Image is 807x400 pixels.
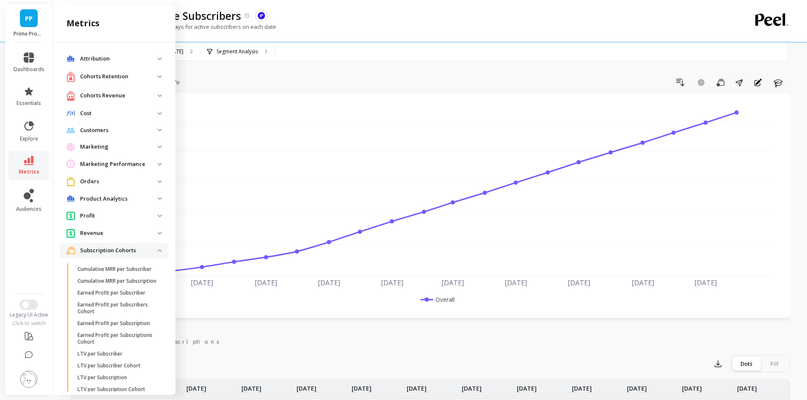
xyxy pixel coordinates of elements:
[352,379,372,393] p: [DATE]
[158,180,162,183] img: down caret icon
[67,17,100,29] h2: metrics
[80,195,158,203] p: Product Analytics
[80,246,158,255] p: Subscription Cohorts
[80,160,158,168] p: Marketing Performance
[297,379,316,393] p: [DATE]
[80,109,158,118] p: Cost
[80,143,158,151] p: Marketing
[78,374,127,381] p: LTV per Subscription
[572,379,592,393] p: [DATE]
[732,357,760,370] div: Dots
[407,379,427,393] p: [DATE]
[158,197,162,200] img: down caret icon
[67,143,75,151] img: navigation item icon
[67,195,75,202] img: navigation item icon
[216,48,258,55] p: Segment Analysis
[682,379,702,393] p: [DATE]
[78,290,145,296] p: Earned Profit per Subscriber
[67,211,75,220] img: navigation item icon
[67,246,75,255] img: navigation item icon
[67,160,75,168] img: navigation item icon
[158,58,162,60] img: down caret icon
[67,55,75,62] img: navigation item icon
[5,312,53,318] div: Legacy UI Active
[71,331,790,350] nav: Tabs
[158,215,162,217] img: down caret icon
[17,100,41,107] span: essentials
[78,362,141,369] p: LTV per Subscriber Cohort
[80,212,158,220] p: Profit
[78,350,122,357] p: LTV per Subscriber
[158,163,162,166] img: down caret icon
[19,300,38,310] button: Switch to New UI
[67,229,75,237] img: navigation item icon
[158,249,162,252] img: down caret icon
[25,14,33,23] span: PP
[158,94,162,97] img: down caret icon
[80,72,158,81] p: Cohorts Retention
[78,278,156,284] p: Cumulative MRR per Subscription
[20,371,37,388] img: profile picture
[158,146,162,148] img: down caret icon
[67,91,75,101] img: navigation item icon
[80,177,158,186] p: Orders
[19,168,39,175] span: metrics
[627,379,647,393] p: [DATE]
[20,135,38,142] span: explore
[158,75,162,78] img: down caret icon
[14,30,44,37] p: Prime Prometics™
[158,129,162,131] img: down caret icon
[158,232,162,234] img: down caret icon
[258,12,265,19] img: api.recharge.svg
[78,320,150,327] p: Earned Profit per Subscription
[67,110,75,116] img: navigation item icon
[80,126,158,135] p: Customers
[78,301,158,315] p: Earned Profit per Subscribers Cohort
[78,386,145,393] p: LTV per Subscription Cohort
[80,229,158,237] p: Revenue
[80,91,158,100] p: Cohorts Revenue
[78,266,152,273] p: Cumulative MRR per Subscriber
[5,320,53,327] div: Click to switch
[67,72,75,82] img: navigation item icon
[153,337,219,346] span: Subscriptions
[67,177,75,186] img: navigation item icon
[80,55,158,63] p: Attribution
[737,379,757,393] p: [DATE]
[517,379,537,393] p: [DATE]
[14,66,44,73] span: dashboards
[760,357,788,370] div: Fill
[158,112,162,115] img: down caret icon
[462,379,482,393] p: [DATE]
[16,206,42,212] span: audiences
[241,379,261,393] p: [DATE]
[78,332,158,345] p: Earned Profit per Subscriptions Cohort
[186,379,206,393] p: [DATE]
[67,127,75,133] img: navigation item icon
